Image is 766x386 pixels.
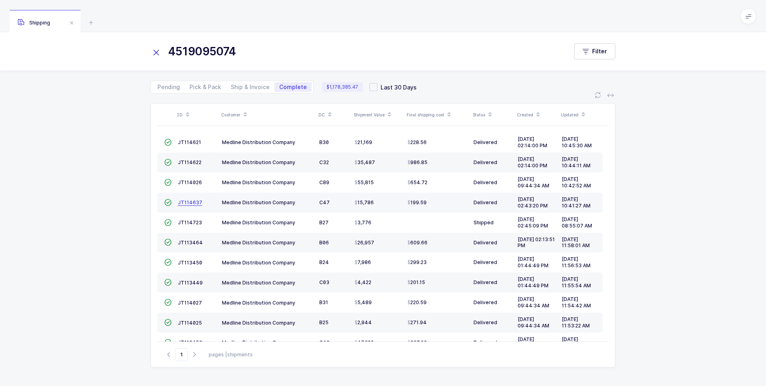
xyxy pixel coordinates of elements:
span: B30 [319,139,329,145]
span: Medline Distribution Company [222,219,295,226]
span: 3,776 [355,219,371,226]
div: Delivered [474,279,511,286]
span:  [164,339,171,345]
span: Filter [592,47,607,55]
span: 228.56 [407,139,427,146]
span: 299.23 [407,259,427,266]
span: [DATE] 08:55:07 AM [562,216,592,229]
span: Last 30 Days [377,83,417,91]
span: [DATE] 09:44:34 AM [518,296,549,309]
span:  [164,279,171,285]
div: Delivered [474,259,511,266]
span:  [164,159,171,165]
span: B25 [319,319,329,325]
span: [DATE] 09:44:34 AM [518,316,549,329]
span: 55,815 [355,179,374,186]
span: B31 [319,299,328,305]
span: JT114621 [178,139,201,145]
span: JT113450 [178,260,202,266]
span: 220.59 [407,299,427,306]
span: [DATE] 11:56:53 AM [562,256,591,268]
span: Medline Distribution Company [222,320,295,326]
span: [DATE] 01:44:49 PM [518,336,548,349]
span: [DATE] 11:52:05 AM [562,336,590,349]
span: Complete [279,84,307,90]
span: C47 [319,199,330,205]
span: C03 [319,279,329,285]
span: 15,786 [355,199,374,206]
span: Medline Distribution Company [222,280,295,286]
span: Pick & Pack [189,84,221,90]
span: B24 [319,259,329,265]
span: [DATE] 11:54:42 AM [562,296,591,309]
div: ID [177,108,216,122]
span: JT114637 [178,199,202,205]
span: 199.59 [407,199,427,206]
span: JT113449 [178,280,203,286]
span: Medline Distribution Company [222,300,295,306]
div: Customer [221,108,314,122]
input: Search for Shipments... [151,42,558,61]
div: Delivered [474,139,511,146]
div: DC [318,108,349,122]
span: [DATE] 09:44:34 AM [518,176,549,189]
span: 986.85 [407,159,427,166]
span: [DATE] 02:14:00 PM [518,156,547,169]
div: Delivered [474,319,511,326]
span: [DATE] 01:44:49 PM [518,276,548,288]
span: C89 [319,179,329,185]
span: [DATE] 10:45:30 AM [562,136,592,148]
div: Updated [561,108,600,122]
span: Medline Distribution Company [222,139,295,145]
span: B06 [319,240,329,246]
span: JT113464 [178,240,203,246]
span: JT114723 [178,219,202,226]
div: Delivered [474,240,511,246]
span: Shipping [18,20,50,26]
span: JT114622 [178,159,202,165]
div: Final shipping cost [407,108,468,122]
span: [DATE] 11:53:22 AM [562,316,590,329]
span:  [164,219,171,226]
span: [DATE] 01:44:49 PM [518,256,548,268]
div: pages | shipments [209,351,253,358]
span: [DATE] 02:13:51 PM [518,236,555,249]
span: 201.15 [407,279,425,286]
span: 2,944 [355,319,372,326]
button: Filter [574,43,615,59]
span: [DATE] 10:44:11 AM [562,156,591,169]
div: Delivered [474,299,511,306]
span: Medline Distribution Company [222,339,295,345]
span: [DATE] 11:55:54 AM [562,276,591,288]
span: B27 [319,219,329,226]
span:  [164,299,171,305]
div: Delivered [474,199,511,206]
span: JT114025 [178,320,202,326]
span:  [164,259,171,265]
span: 47,226 [355,339,374,346]
div: Delivered [474,339,511,346]
span: 609.66 [407,240,427,246]
span: [DATE] 02:14:00 PM [518,136,547,148]
div: Status [473,108,512,122]
span: [DATE] 02:45:09 PM [518,216,548,229]
span: Medline Distribution Company [222,260,295,266]
span: 5,489 [355,299,372,306]
span: JT114026 [178,179,202,185]
div: Delivered [474,159,511,166]
span: Go to [175,348,188,361]
div: Created [517,108,556,122]
span: JT113456 [178,339,202,345]
div: Delivered [474,179,511,186]
span: 667.90 [407,339,427,346]
span: [DATE] 02:43:20 PM [518,196,548,209]
span: 271.94 [407,319,427,326]
span: 654.72 [407,179,427,186]
span: 26,957 [355,240,374,246]
span: 21,169 [355,139,372,146]
div: Shipment Value [354,108,402,122]
span: [DATE] 10:41:27 AM [562,196,591,209]
span: Medline Distribution Company [222,179,295,185]
span: JT114027 [178,300,202,306]
span: Medline Distribution Company [222,199,295,205]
